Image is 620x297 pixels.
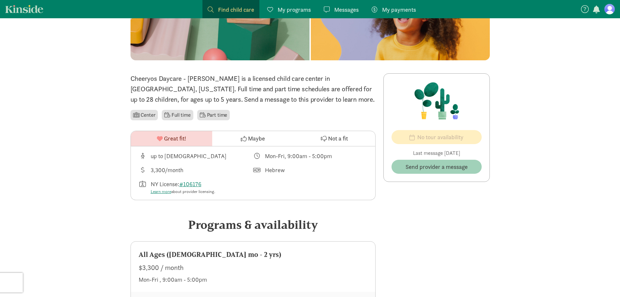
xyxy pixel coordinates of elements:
[406,162,468,171] span: Send provider a message
[265,152,332,160] div: Mon-Fri, 9:00am - 5:00pm
[212,131,294,146] button: Maybe
[248,134,265,143] span: Maybe
[131,216,376,233] div: Programs & availability
[392,160,482,174] button: Send provider a message
[5,5,43,13] a: Kinside
[417,133,463,141] span: No tour availability
[139,152,253,160] div: Age range for children that this provider cares for
[218,5,254,14] span: Find child care
[151,189,171,194] a: Learn more
[278,5,311,14] span: My programs
[131,73,376,105] p: Cheeryos Daycare - [PERSON_NAME] is a licensed child care center in [GEOGRAPHIC_DATA], [US_STATE]...
[139,166,253,174] div: Average tuition for this program
[151,180,215,195] div: NY License:
[151,152,227,160] div: up to [DEMOGRAPHIC_DATA]
[131,110,158,120] li: Center
[334,5,359,14] span: Messages
[139,180,253,195] div: License number
[164,134,186,143] span: Great fit!
[151,188,215,195] div: about provider licensing.
[382,5,416,14] span: My payments
[265,166,285,174] div: Hebrew
[294,131,375,146] button: Not a fit
[139,262,367,273] div: $3,300 / month
[139,275,367,284] div: Mon-Fri , 9:00am - 5:00pm
[179,180,201,188] a: #106176
[253,166,367,174] div: Languages spoken
[392,130,482,144] button: No tour availability
[253,152,367,160] div: Class schedule
[392,149,482,157] p: Last message [DATE]
[328,134,348,143] span: Not a fit
[139,249,367,260] div: All Ages ([DEMOGRAPHIC_DATA] mo - 2 yrs)
[197,110,230,120] li: Part time
[151,166,183,174] div: 3,300/month
[162,110,193,120] li: Full time
[131,131,212,146] button: Great fit!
